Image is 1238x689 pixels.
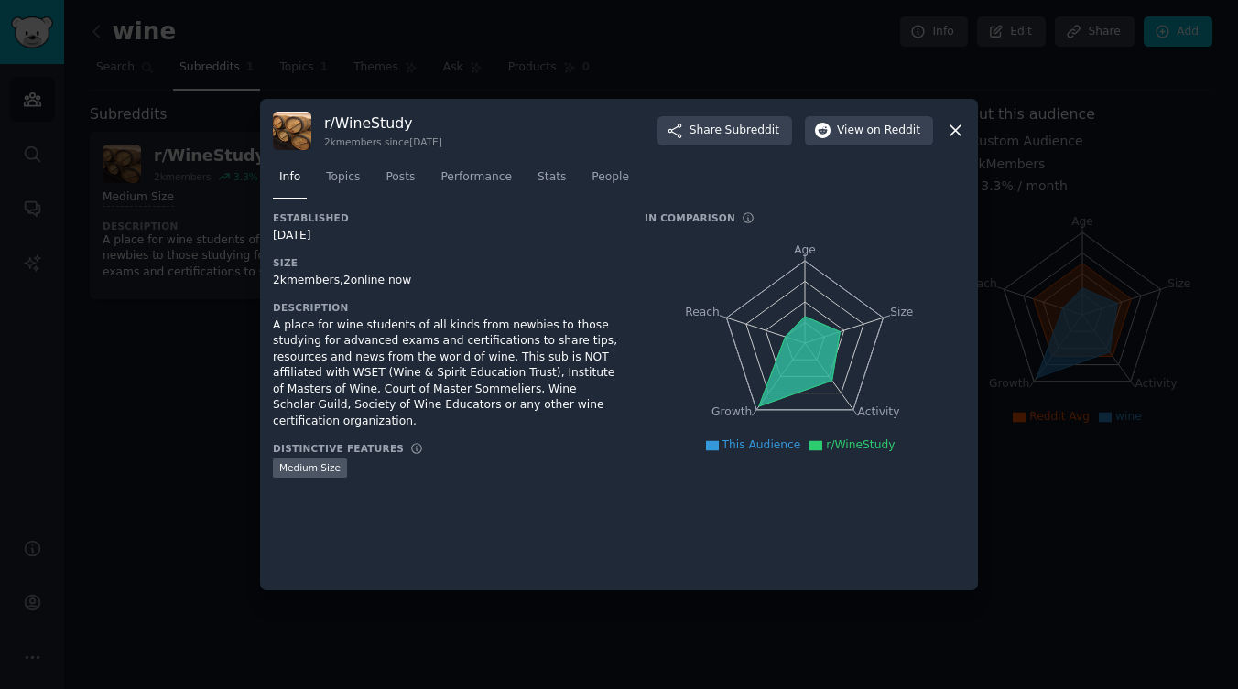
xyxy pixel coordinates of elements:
[657,116,792,145] button: ShareSubreddit
[725,123,779,139] span: Subreddit
[324,113,442,133] h3: r/ WineStudy
[826,438,895,451] span: r/WineStudy
[645,211,735,224] h3: In Comparison
[386,169,415,186] span: Posts
[273,256,619,269] h3: Size
[531,163,572,200] a: Stats
[585,163,635,200] a: People
[538,169,566,186] span: Stats
[685,305,720,318] tspan: Reach
[273,318,619,430] div: A place for wine students of all kinds from newbies to those studying for advanced exams and cert...
[273,301,619,314] h3: Description
[279,169,300,186] span: Info
[592,169,629,186] span: People
[794,243,816,256] tspan: Age
[805,116,933,145] button: Viewon Reddit
[273,442,404,455] h3: Distinctive Features
[273,211,619,224] h3: Established
[324,135,442,148] div: 2k members since [DATE]
[320,163,366,200] a: Topics
[867,123,920,139] span: on Reddit
[837,123,920,139] span: View
[379,163,421,200] a: Posts
[273,273,619,289] div: 2k members, 2 online now
[273,228,619,244] div: [DATE]
[440,169,512,186] span: Performance
[273,112,311,150] img: WineStudy
[711,405,752,418] tspan: Growth
[858,405,900,418] tspan: Activity
[273,458,347,478] div: Medium Size
[326,169,360,186] span: Topics
[273,163,307,200] a: Info
[890,305,913,318] tspan: Size
[722,438,801,451] span: This Audience
[690,123,779,139] span: Share
[434,163,518,200] a: Performance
